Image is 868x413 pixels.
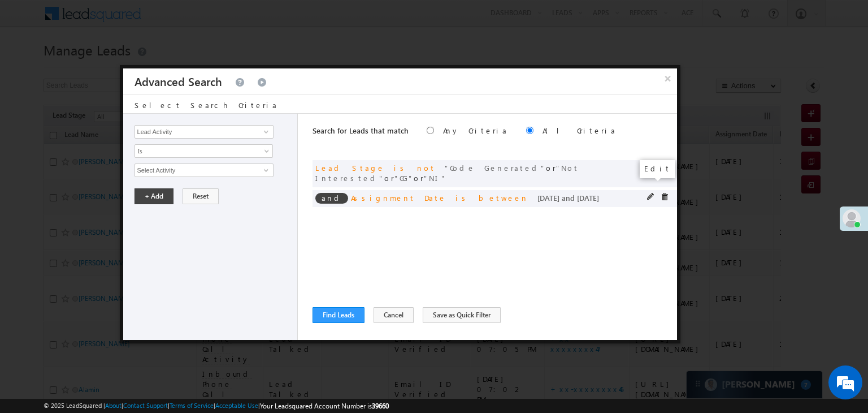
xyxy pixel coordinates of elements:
a: Contact Support [123,402,168,409]
span: [DATE] and [DATE] [537,193,599,203]
label: Any Criteria [443,126,508,135]
button: + Add [134,188,173,204]
textarea: Type your message and hit 'Enter' [15,105,206,315]
span: Select Search Criteria [134,100,278,110]
span: CG [394,173,414,183]
a: Acceptable Use [215,402,258,409]
div: Edit [640,160,675,178]
div: Minimize live chat window [185,6,212,33]
em: Start Chat [154,325,205,340]
a: Show All Items [258,126,272,137]
span: Your Leadsquared Account Number is [260,402,389,410]
span: Search for Leads that match [313,126,409,135]
span: is between [455,193,528,203]
button: Save as Quick Filter [423,307,501,323]
button: Reset [183,188,219,204]
a: Show All Items [258,165,272,176]
a: About [105,402,121,409]
a: Is [134,144,273,158]
button: Find Leads [313,307,364,323]
button: × [659,68,677,88]
div: Chat with us now [59,59,190,74]
span: Not Interested [315,163,579,183]
span: © 2025 LeadSquared | | | | | [44,401,389,411]
input: Type to Search [134,164,274,177]
span: and [315,193,348,204]
img: d_60004797649_company_0_60004797649 [19,59,47,74]
span: Assignment Date [351,193,446,203]
label: All Criteria [542,126,617,135]
h3: Advanced Search [134,68,222,94]
button: Cancel [374,307,414,323]
span: Code Generated [445,163,546,173]
a: Terms of Service [170,402,214,409]
span: Lead Stage [315,163,385,173]
input: Type to Search [134,125,274,139]
span: Is [135,146,258,156]
span: or or or [315,163,579,183]
span: 39660 [372,402,389,410]
span: is not [394,163,436,173]
span: NI [424,173,446,183]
